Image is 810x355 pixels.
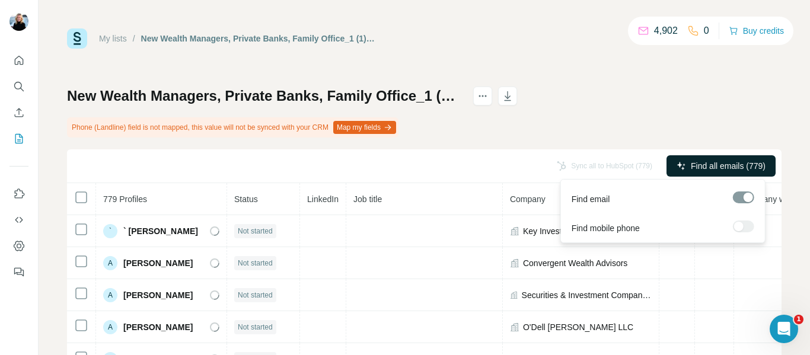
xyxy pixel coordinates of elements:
[729,23,784,39] button: Buy credits
[523,321,633,333] span: O'Dell [PERSON_NAME] LLC
[9,261,28,283] button: Feedback
[123,289,193,301] span: [PERSON_NAME]
[123,321,193,333] span: [PERSON_NAME]
[103,256,117,270] div: A
[238,258,273,268] span: Not started
[238,226,273,236] span: Not started
[741,194,807,204] span: Company website
[794,315,803,324] span: 1
[9,50,28,71] button: Quick start
[523,225,628,237] span: Key Investment Services SA
[103,288,117,302] div: A
[67,117,398,137] div: Phone (Landline) field is not mapped, this value will not be synced with your CRM
[572,222,640,234] span: Find mobile phone
[9,12,28,31] img: Avatar
[133,33,135,44] li: /
[9,183,28,204] button: Use Surfe on LinkedIn
[141,33,377,44] div: New Wealth Managers, Private Banks, Family Office_1 (1) (1)
[473,87,492,105] button: actions
[9,235,28,257] button: Dashboard
[123,257,193,269] span: [PERSON_NAME]
[123,225,198,237] span: ` [PERSON_NAME]
[9,128,28,149] button: My lists
[510,194,546,204] span: Company
[522,289,652,301] span: Securities & Investment Company (SICO)
[9,209,28,231] button: Use Surfe API
[103,320,117,334] div: A
[238,290,273,300] span: Not started
[704,24,709,38] p: 0
[67,28,87,49] img: Surfe Logo
[523,257,627,269] span: Convergent Wealth Advisors
[99,34,127,43] a: My lists
[572,193,610,205] span: Find email
[103,224,117,238] div: `
[9,102,28,123] button: Enrich CSV
[103,194,147,204] span: 779 Profiles
[667,155,776,177] button: Find all emails (779)
[353,194,382,204] span: Job title
[770,315,798,343] iframe: Intercom live chat
[654,24,678,38] p: 4,902
[67,87,463,105] h1: New Wealth Managers, Private Banks, Family Office_1 (1) (1)
[9,76,28,97] button: Search
[234,194,258,204] span: Status
[238,322,273,332] span: Not started
[691,160,766,172] span: Find all emails (779)
[307,194,339,204] span: LinkedIn
[333,121,396,134] button: Map my fields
